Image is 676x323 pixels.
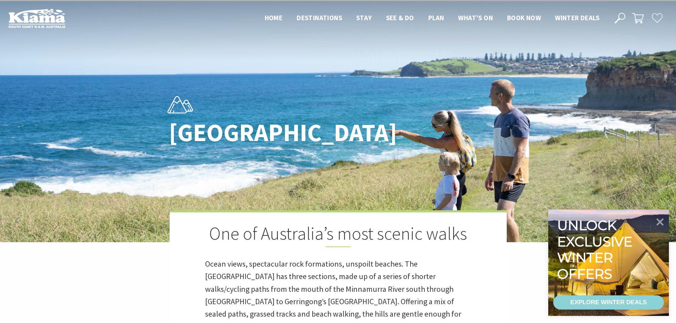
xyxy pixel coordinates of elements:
div: EXPLORE WINTER DEALS [570,295,647,310]
h1: [GEOGRAPHIC_DATA] [169,119,369,146]
span: See & Do [386,13,414,22]
span: What’s On [458,13,493,22]
div: Unlock exclusive winter offers [557,217,636,282]
span: Book now [507,13,541,22]
nav: Main Menu [258,12,606,24]
a: EXPLORE WINTER DEALS [553,295,664,310]
img: Kiama Logo [9,9,65,28]
span: Destinations [297,13,342,22]
span: Stay [356,13,372,22]
span: Plan [428,13,444,22]
span: Home [265,13,283,22]
h2: One of Australia’s most scenic walks [205,223,471,247]
span: Winter Deals [555,13,599,22]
